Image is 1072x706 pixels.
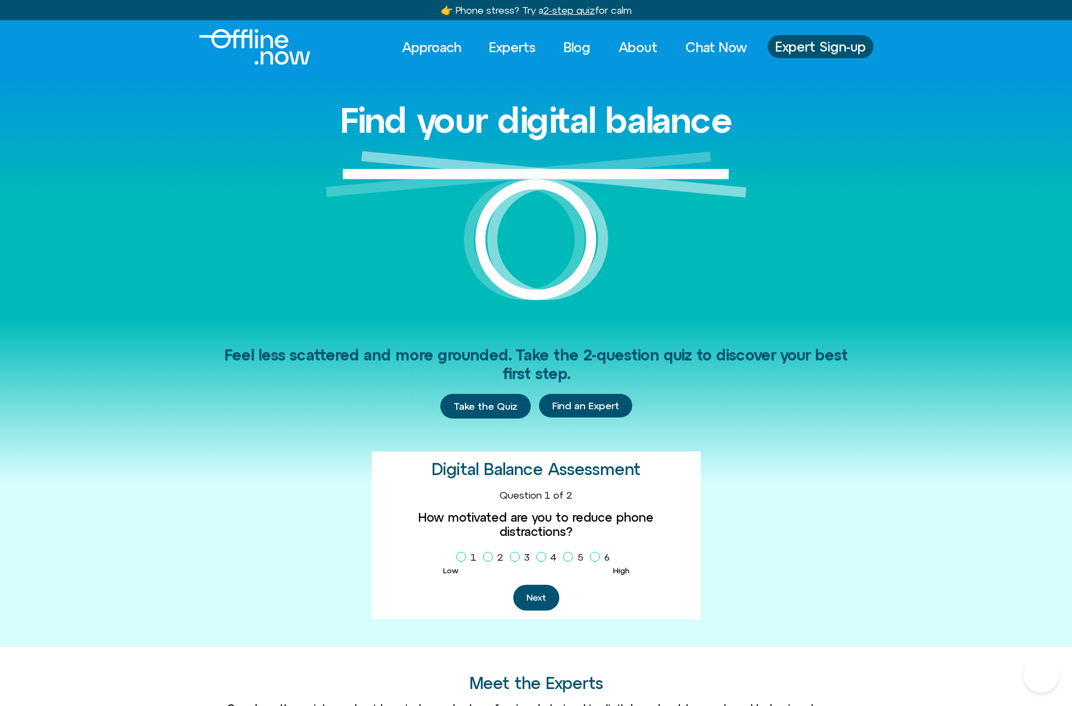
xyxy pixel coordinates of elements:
h2: Meet the Experts [224,674,849,692]
img: Graphic of a white circle with a white line balancing on top to represent balance. [326,151,747,318]
label: 3 [510,548,534,567]
u: 2-step quiz [543,4,595,16]
a: Experts [479,35,546,59]
a: Find an Expert [539,394,632,418]
span: Find an Expert [552,400,619,411]
a: Approach [392,35,471,59]
span: Low [443,566,458,575]
label: How motivated are you to reduce phone distractions? [381,510,692,539]
h1: Find your digital balance [340,101,733,139]
span: High [613,566,629,575]
a: 👉 Phone stress? Try a2-step quizfor calm [441,4,632,16]
label: 6 [590,548,614,567]
a: About [609,35,667,59]
a: Chat Now [676,35,757,59]
form: Homepage Sign Up [381,489,692,611]
button: Next [513,585,559,611]
a: Expert Sign-up [768,35,874,58]
label: 4 [536,548,561,567]
div: Question 1 of 2 [381,489,692,501]
span: Take the Quiz [453,400,518,413]
label: 5 [563,548,588,567]
label: 2 [483,548,508,567]
a: Blog [554,35,600,59]
iframe: Botpress [1024,658,1059,693]
nav: Menu [392,35,757,59]
img: Offline.Now logo in white. Text of the words offline.now with a line going through the "O" [199,29,310,65]
span: Expert Sign-up [775,39,866,54]
h2: Digital Balance Assessment [432,460,640,478]
label: 1 [456,548,481,567]
span: Feel less scattered and more grounded. Take the 2-question quiz to discover your best first step. [224,346,848,382]
div: Logo [199,29,292,65]
a: Take the Quiz [440,394,531,419]
div: Find an Expert [539,394,632,419]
